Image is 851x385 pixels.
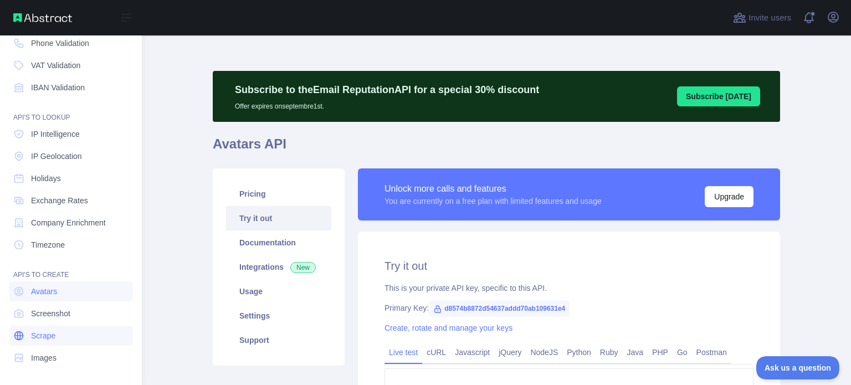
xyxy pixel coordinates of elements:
[385,324,512,332] a: Create, rotate and manage your keys
[673,343,692,361] a: Go
[450,343,494,361] a: Javascript
[9,168,133,188] a: Holidays
[31,195,88,206] span: Exchange Rates
[749,12,791,24] span: Invite users
[13,13,72,22] img: Abstract API
[422,343,450,361] a: cURL
[494,343,526,361] a: jQuery
[526,343,562,361] a: NodeJS
[235,97,539,111] p: Offer expires on septembre 1st.
[9,191,133,211] a: Exchange Rates
[623,343,648,361] a: Java
[9,326,133,346] a: Scrape
[385,283,753,294] div: This is your private API key, specific to this API.
[385,182,602,196] div: Unlock more calls and features
[226,182,331,206] a: Pricing
[31,129,80,140] span: IP Intelligence
[692,343,731,361] a: Postman
[31,60,80,71] span: VAT Validation
[756,356,840,379] iframe: Toggle Customer Support
[9,100,133,122] div: API'S TO LOOKUP
[226,279,331,304] a: Usage
[648,343,673,361] a: PHP
[226,206,331,230] a: Try it out
[9,124,133,144] a: IP Intelligence
[9,213,133,233] a: Company Enrichment
[226,255,331,279] a: Integrations New
[31,82,85,93] span: IBAN Validation
[31,173,61,184] span: Holidays
[385,302,753,314] div: Primary Key:
[226,304,331,328] a: Settings
[31,308,70,319] span: Screenshot
[731,9,793,27] button: Invite users
[290,262,316,273] span: New
[385,343,422,361] a: Live test
[226,328,331,352] a: Support
[31,286,57,297] span: Avatars
[213,135,780,162] h1: Avatars API
[385,258,753,274] h2: Try it out
[235,82,539,97] p: Subscribe to the Email Reputation API for a special 30 % discount
[677,86,760,106] button: Subscribe [DATE]
[9,78,133,97] a: IBAN Validation
[9,304,133,324] a: Screenshot
[226,230,331,255] a: Documentation
[31,151,82,162] span: IP Geolocation
[9,235,133,255] a: Timezone
[705,186,753,207] button: Upgrade
[31,38,89,49] span: Phone Validation
[429,300,570,317] span: d8574b8872d54637addd70ab109631e4
[31,352,57,363] span: Images
[9,55,133,75] a: VAT Validation
[31,239,65,250] span: Timezone
[9,257,133,279] div: API'S TO CREATE
[385,196,602,207] div: You are currently on a free plan with limited features and usage
[31,330,55,341] span: Scrape
[9,33,133,53] a: Phone Validation
[596,343,623,361] a: Ruby
[562,343,596,361] a: Python
[9,281,133,301] a: Avatars
[9,146,133,166] a: IP Geolocation
[9,348,133,368] a: Images
[31,217,106,228] span: Company Enrichment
